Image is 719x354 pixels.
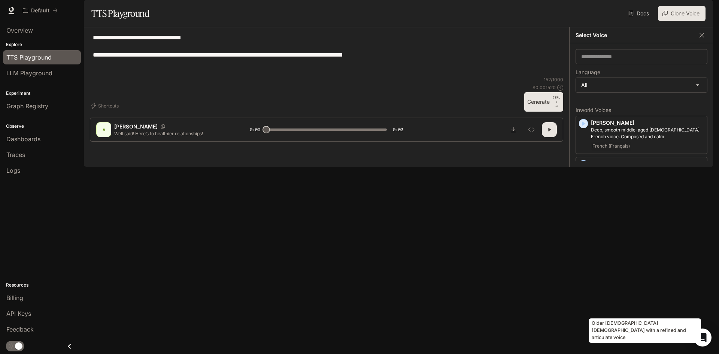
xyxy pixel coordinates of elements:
span: 0:00 [250,126,260,133]
p: Well said! Here’s to healthier relationships! [114,130,232,137]
p: Deep, smooth middle-aged male French voice. Composed and calm [591,127,704,140]
p: [PERSON_NAME] [114,123,158,130]
button: Inspect [524,122,539,137]
a: Docs [627,6,652,21]
button: Clone Voice [658,6,706,21]
h1: TTS Playground [91,6,149,21]
div: A [98,124,110,136]
div: Open Intercom Messenger [694,329,712,347]
p: Default [31,7,49,14]
span: French (Français) [591,142,631,151]
span: 0:03 [393,126,403,133]
p: CTRL + [553,95,560,104]
p: Inworld Voices [576,108,707,113]
p: Language [576,70,600,75]
button: Shortcuts [90,100,122,112]
p: [PERSON_NAME] [591,119,704,127]
p: [PERSON_NAME] [591,160,704,168]
button: Copy Voice ID [158,124,168,129]
div: Older [DEMOGRAPHIC_DATA] [DEMOGRAPHIC_DATA] with a refined and articulate voice [589,318,701,343]
p: 152 / 1000 [544,76,563,83]
div: All [576,78,707,92]
button: All workspaces [19,3,61,18]
button: Download audio [506,122,521,137]
p: ⏎ [553,95,560,109]
p: $ 0.001520 [533,84,556,91]
button: GenerateCTRL +⏎ [524,92,563,112]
